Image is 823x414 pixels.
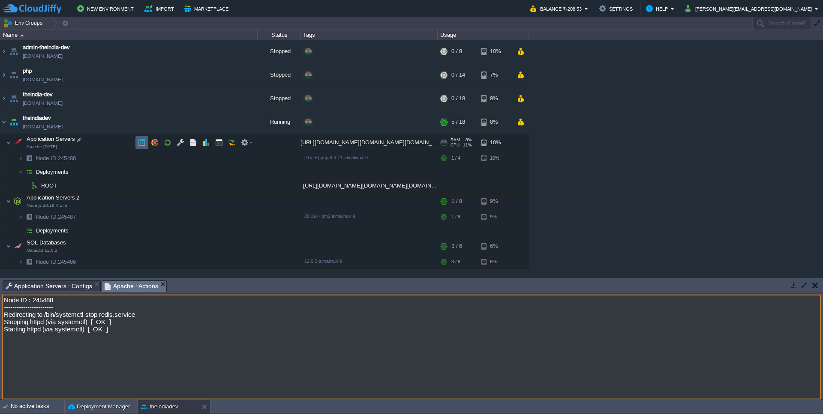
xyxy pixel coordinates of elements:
[8,63,20,86] img: AMDAwAAAACH5BAEAAAAALAAAAAABAAEAAAICRAEAOw==
[18,224,23,237] img: AMDAwAAAACH5BAEAAAAALAAAAAABAAEAAAICRAEAOw==
[18,255,23,268] img: AMDAwAAAACH5BAEAAAAALAAAAAABAAEAAAICRAEAOw==
[18,152,23,165] img: AMDAwAAAACH5BAEAAAAALAAAAAABAAEAAAICRAEAOw==
[646,3,670,14] button: Help
[77,3,136,14] button: New Environment
[35,155,77,162] a: Node ID:245488
[0,40,7,63] img: AMDAwAAAACH5BAEAAAAALAAAAAABAAEAAAICRAEAOw==
[685,3,814,14] button: [PERSON_NAME][EMAIL_ADDRESS][DOMAIN_NAME]
[0,63,7,86] img: AMDAwAAAACH5BAEAAAAALAAAAAABAAEAAAICRAEAOw==
[481,40,509,63] div: 10%
[451,193,462,210] div: 1 / 8
[6,134,11,151] img: AMDAwAAAACH5BAEAAAAALAAAAAABAAEAAAICRAEAOw==
[304,214,355,219] span: 20.19.4-pm2-almalinux-9
[258,30,300,40] div: Status
[23,152,35,165] img: AMDAwAAAACH5BAEAAAAALAAAAAABAAEAAAICRAEAOw==
[451,152,460,165] div: 1 / 4
[304,155,368,160] span: [DATE]-php-8.4.11-almalinux-9
[451,110,465,134] div: 5 / 18
[258,63,300,86] div: Stopped
[0,110,7,134] img: AMDAwAAAACH5BAEAAAAALAAAAAABAAEAAAICRAEAOw==
[23,210,35,223] img: AMDAwAAAACH5BAEAAAAALAAAAAABAAEAAAICRAEAOw==
[438,30,529,40] div: Usage
[481,255,509,268] div: 6%
[23,224,35,237] img: AMDAwAAAACH5BAEAAAAALAAAAAABAAEAAAICRAEAOw==
[23,114,51,122] a: theindiadev
[26,239,67,246] a: SQL DatabasesMariaDB 12.0.2
[451,137,460,143] span: RAM
[451,238,462,255] div: 3 / 6
[451,255,460,268] div: 3 / 6
[463,143,472,148] span: 11%
[481,134,509,151] div: 10%
[35,213,77,220] a: Node ID:245487
[23,52,63,60] a: [DOMAIN_NAME]
[23,43,70,52] a: admin-theindia-dev
[27,144,57,149] span: Apache [DATE]
[23,67,32,75] a: php
[463,137,472,143] span: 8%
[105,281,159,292] span: Apache : Actions
[451,210,460,223] div: 1 / 8
[36,214,58,220] span: Node ID:
[481,193,509,210] div: 9%
[36,259,58,265] span: Node ID:
[184,3,231,14] button: Marketplace
[23,255,35,268] img: AMDAwAAAACH5BAEAAAAALAAAAAABAAEAAAICRAEAOw==
[301,30,437,40] div: Tags
[258,87,300,110] div: Stopped
[23,75,63,84] a: [DOMAIN_NAME]
[144,3,177,14] button: Import
[35,155,77,162] span: 245488
[141,402,178,411] button: theindiadev
[36,155,58,161] span: Node ID:
[68,402,130,411] button: Deployment Manager
[3,3,61,14] img: CloudJiffy
[23,99,63,107] a: [DOMAIN_NAME]
[35,168,70,176] a: Deployments
[26,239,67,246] span: SQL Databases
[18,210,23,223] img: AMDAwAAAACH5BAEAAAAALAAAAAABAAEAAAICRAEAOw==
[26,194,81,201] a: Application Servers 2Node.js 20.19.4 LTS
[6,281,92,291] span: Application Servers : Configs
[8,40,20,63] img: AMDAwAAAACH5BAEAAAAALAAAAAABAAEAAAICRAEAOw==
[40,182,58,189] a: ROOT
[300,134,438,151] div: [URL][DOMAIN_NAME][DOMAIN_NAME][DOMAIN_NAME]
[23,165,35,179] img: AMDAwAAAACH5BAEAAAAALAAAAAABAAEAAAICRAEAOw==
[20,34,24,36] img: AMDAwAAAACH5BAEAAAAALAAAAAABAAEAAAICRAEAOw==
[6,193,11,210] img: AMDAwAAAACH5BAEAAAAALAAAAAABAAEAAAICRAEAOw==
[18,165,23,179] img: AMDAwAAAACH5BAEAAAAALAAAAAABAAEAAAICRAEAOw==
[451,87,465,110] div: 0 / 18
[26,136,76,142] a: Application ServersApache [DATE]
[451,40,462,63] div: 0 / 8
[26,194,81,201] span: Application Servers 2
[6,238,11,255] img: AMDAwAAAACH5BAEAAAAALAAAAAABAAEAAAICRAEAOw==
[3,17,45,29] button: Env Groups
[0,87,7,110] img: AMDAwAAAACH5BAEAAAAALAAAAAABAAEAAAICRAEAOw==
[35,258,77,265] span: 245486
[481,63,509,86] div: 7%
[35,213,77,220] span: 245487
[304,259,342,264] span: 12.0.2-almalinux-9
[28,179,40,192] img: AMDAwAAAACH5BAEAAAAALAAAAAABAAEAAAICRAEAOw==
[8,87,20,110] img: AMDAwAAAACH5BAEAAAAALAAAAAABAAEAAAICRAEAOw==
[300,179,438,192] div: [URL][DOMAIN_NAME][DOMAIN_NAME][DOMAIN_NAME]
[451,63,465,86] div: 0 / 14
[23,122,63,131] a: [DOMAIN_NAME]
[481,152,509,165] div: 10%
[481,87,509,110] div: 9%
[12,193,24,210] img: AMDAwAAAACH5BAEAAAAALAAAAAABAAEAAAICRAEAOw==
[26,135,76,143] span: Application Servers
[23,179,28,192] img: AMDAwAAAACH5BAEAAAAALAAAAAABAAEAAAICRAEAOw==
[481,110,509,134] div: 8%
[599,3,635,14] button: Settings
[35,227,70,234] a: Deployments
[530,3,584,14] button: Balance ₹-208.53
[12,134,24,151] img: AMDAwAAAACH5BAEAAAAALAAAAAABAAEAAAICRAEAOw==
[23,90,53,99] span: theindia-dev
